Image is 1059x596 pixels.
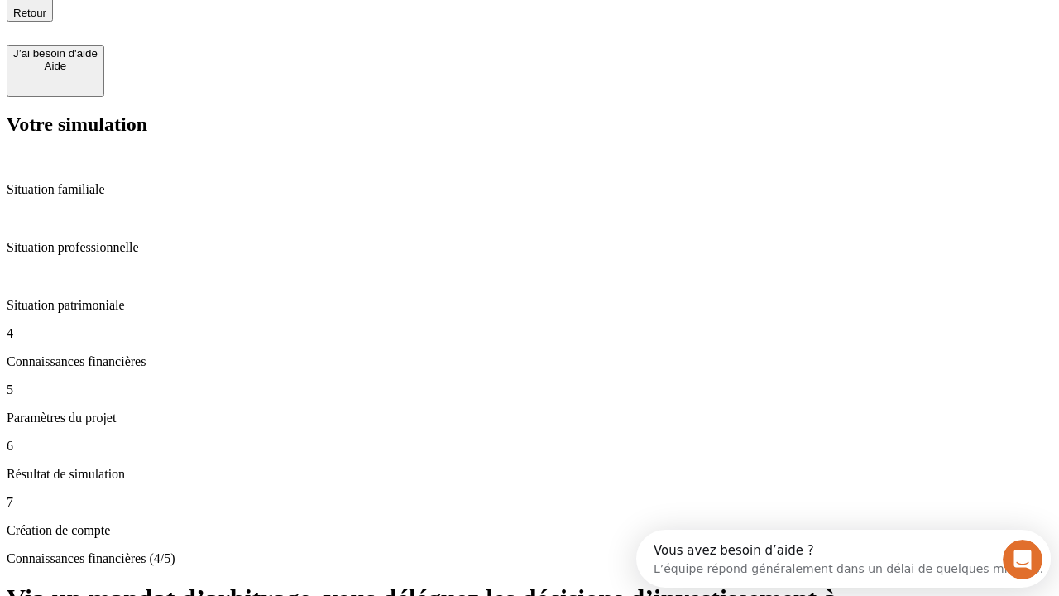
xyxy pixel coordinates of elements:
[17,14,407,27] div: Vous avez besoin d’aide ?
[7,298,1052,313] p: Situation patrimoniale
[13,7,46,19] span: Retour
[7,439,1052,454] p: 6
[7,382,1052,397] p: 5
[13,47,98,60] div: J’ai besoin d'aide
[7,523,1052,538] p: Création de compte
[636,530,1051,588] iframe: Intercom live chat discovery launcher
[1003,540,1042,579] iframe: Intercom live chat
[7,411,1052,425] p: Paramètres du projet
[13,60,98,72] div: Aide
[7,7,456,52] div: Ouvrir le Messenger Intercom
[7,354,1052,369] p: Connaissances financières
[17,27,407,45] div: L’équipe répond généralement dans un délai de quelques minutes.
[7,240,1052,255] p: Situation professionnelle
[7,495,1052,510] p: 7
[7,551,1052,566] p: Connaissances financières (4/5)
[7,45,104,97] button: J’ai besoin d'aideAide
[7,467,1052,482] p: Résultat de simulation
[7,113,1052,136] h2: Votre simulation
[7,326,1052,341] p: 4
[7,182,1052,197] p: Situation familiale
